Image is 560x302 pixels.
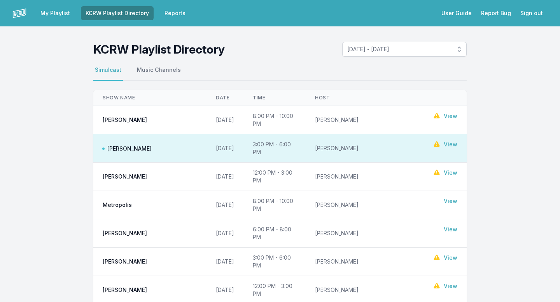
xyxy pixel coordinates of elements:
td: 6:00 PM - 8:00 PM [243,219,306,248]
td: [PERSON_NAME] [306,248,423,276]
a: View [444,169,457,177]
span: [PERSON_NAME] [103,258,147,266]
a: View [444,282,457,290]
a: View [444,197,457,205]
td: [PERSON_NAME] [306,163,423,191]
button: Sign out [516,6,548,20]
span: [PERSON_NAME] [103,229,147,237]
span: [PERSON_NAME] [103,116,147,124]
img: logo-white-87cec1fa9cbef997252546196dc51331.png [12,6,26,20]
span: [PERSON_NAME] [103,145,152,153]
span: [PERSON_NAME] [103,286,147,294]
th: Host [306,90,423,106]
a: View [444,254,457,262]
button: Simulcast [93,66,123,81]
button: [DATE] - [DATE] [342,42,467,57]
h1: KCRW Playlist Directory [93,42,225,56]
td: 3:00 PM - 6:00 PM [243,248,306,276]
td: [DATE] [206,191,243,219]
a: View [444,226,457,233]
td: 8:00 PM - 10:00 PM [243,106,306,134]
td: [PERSON_NAME] [306,134,423,163]
td: 12:00 PM - 3:00 PM [243,163,306,191]
button: Music Channels [135,66,182,81]
td: [DATE] [206,219,243,248]
td: [DATE] [206,134,243,163]
th: Show Name [93,90,206,106]
td: [PERSON_NAME] [306,106,423,134]
span: [PERSON_NAME] [103,173,147,181]
a: Reports [160,6,190,20]
th: Time [243,90,306,106]
span: Metropolis [103,201,132,209]
a: View [444,141,457,148]
td: 3:00 PM - 6:00 PM [243,134,306,163]
td: 8:00 PM - 10:00 PM [243,191,306,219]
a: KCRW Playlist Directory [81,6,154,20]
td: [DATE] [206,163,243,191]
a: Report Bug [476,6,516,20]
td: [PERSON_NAME] [306,219,423,248]
a: User Guide [437,6,476,20]
td: [DATE] [206,248,243,276]
td: [DATE] [206,106,243,134]
td: [PERSON_NAME] [306,191,423,219]
th: Date [206,90,243,106]
span: [DATE] - [DATE] [347,45,451,53]
a: View [444,112,457,120]
a: My Playlist [36,6,75,20]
